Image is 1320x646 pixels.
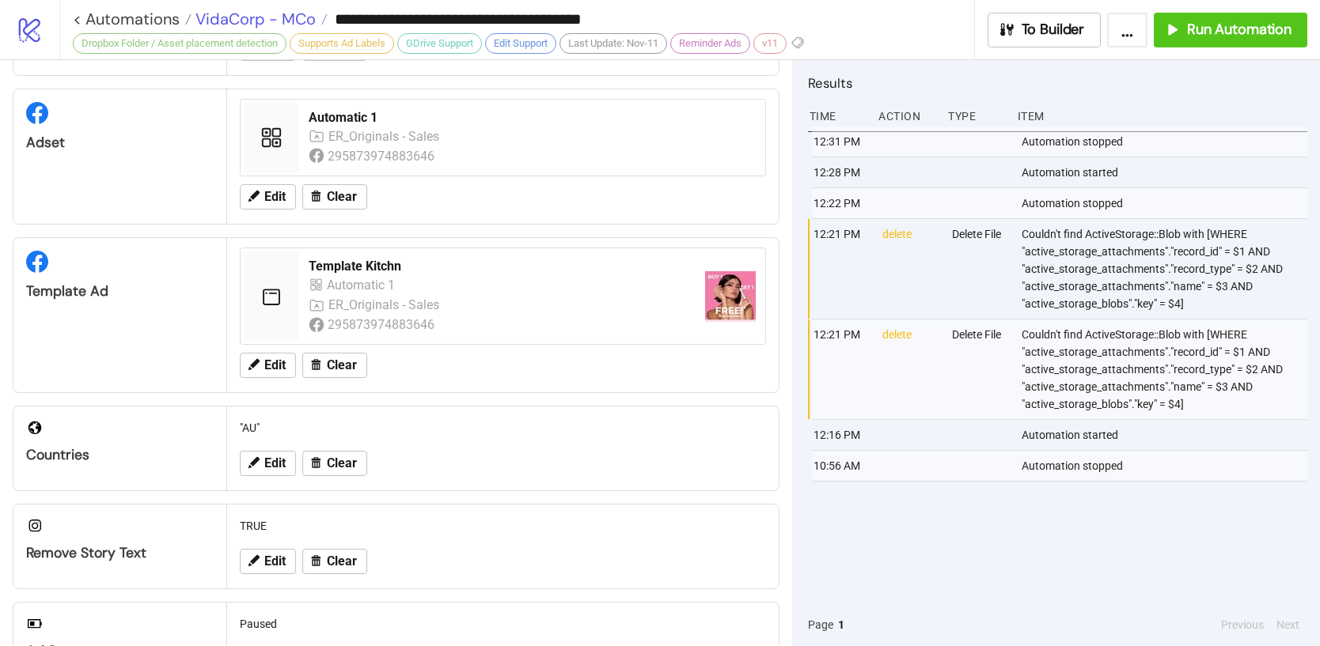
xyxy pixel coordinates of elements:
[26,134,214,152] div: Adset
[327,554,357,569] span: Clear
[26,446,214,464] div: Countries
[328,127,442,146] div: ER_Originals - Sales
[26,544,214,562] div: Remove Story Text
[328,315,438,334] div: 295873974883646
[192,9,316,29] span: VidaCorp - MCo
[485,33,556,54] div: Edit Support
[1187,21,1292,39] span: Run Automation
[812,127,871,157] div: 12:31 PM
[812,420,871,450] div: 12:16 PM
[240,549,296,574] button: Edit
[73,11,192,27] a: < Automations
[302,451,367,476] button: Clear
[328,146,438,166] div: 295873974883646
[264,554,286,569] span: Edit
[559,33,667,54] div: Last Update: Nov-11
[240,451,296,476] button: Edit
[309,109,756,127] div: Automatic 1
[1020,319,1311,419] div: Couldn't find ActiveStorage::Blob with [WHERE "active_storage_attachments"."record_id" = $1 AND "...
[705,271,756,322] img: https://scontent-fra3-1.xx.fbcdn.net/v/t45.1600-4/479724001_120216927173110694_899479758034190333...
[327,358,357,372] span: Clear
[290,33,394,54] div: Supports Ad Labels
[233,413,772,443] div: "AU"
[812,157,871,187] div: 12:28 PM
[881,219,939,319] div: delete
[327,275,399,295] div: Automatic 1
[1107,13,1147,47] button: ...
[1154,13,1307,47] button: Run Automation
[327,456,357,470] span: Clear
[988,13,1102,47] button: To Builder
[1272,616,1304,633] button: Next
[328,295,442,315] div: ER_Originals - Sales
[1020,420,1311,450] div: Automation started
[877,101,935,131] div: Action
[192,11,328,27] a: VidaCorp - MCo
[1016,101,1307,131] div: Item
[302,549,367,574] button: Clear
[1216,616,1269,633] button: Previous
[264,456,286,470] span: Edit
[946,101,1005,131] div: Type
[397,33,482,54] div: GDrive Support
[812,219,871,319] div: 12:21 PM
[309,258,692,275] div: Template Kitchn
[670,33,750,54] div: Reminder Ads
[1020,127,1311,157] div: Automation stopped
[327,190,357,204] span: Clear
[73,33,286,54] div: Dropbox Folder / Asset placement detection
[808,616,833,633] span: Page
[881,319,939,419] div: delete
[240,353,296,378] button: Edit
[950,219,1009,319] div: Delete File
[233,511,772,541] div: TRUE
[1020,157,1311,187] div: Automation started
[1020,188,1311,218] div: Automation stopped
[808,73,1307,93] h2: Results
[950,319,1009,419] div: Delete File
[1020,219,1311,319] div: Couldn't find ActiveStorage::Blob with [WHERE "active_storage_attachments"."record_id" = $1 AND "...
[833,616,849,633] button: 1
[302,353,367,378] button: Clear
[808,101,867,131] div: Time
[753,33,787,54] div: v11
[264,358,286,372] span: Edit
[264,190,286,204] span: Edit
[26,282,214,300] div: Template Ad
[1020,451,1311,481] div: Automation stopped
[812,188,871,218] div: 12:22 PM
[812,451,871,481] div: 10:56 AM
[302,184,367,210] button: Clear
[233,609,772,639] div: Paused
[1022,21,1085,39] span: To Builder
[240,184,296,210] button: Edit
[812,319,871,419] div: 12:21 PM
